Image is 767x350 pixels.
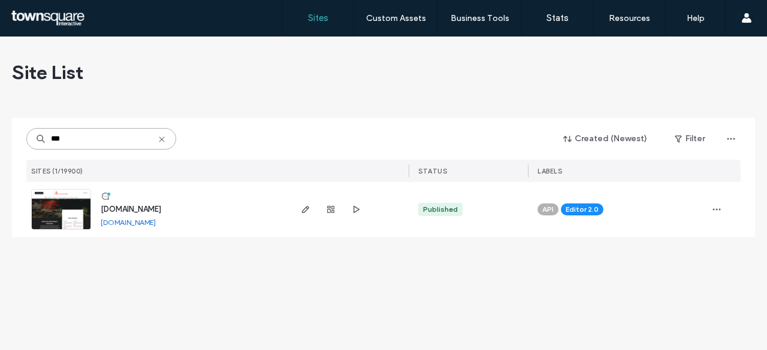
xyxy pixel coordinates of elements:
[537,167,562,175] span: LABELS
[12,60,83,84] span: Site List
[451,13,509,23] label: Business Tools
[27,8,52,19] span: Help
[308,13,328,23] label: Sites
[687,13,705,23] label: Help
[418,167,447,175] span: STATUS
[546,13,569,23] label: Stats
[101,218,156,227] a: [DOMAIN_NAME]
[31,167,83,175] span: SITES (1/19900)
[101,205,161,214] a: [DOMAIN_NAME]
[366,13,426,23] label: Custom Assets
[423,204,458,215] div: Published
[542,204,554,215] span: API
[609,13,650,23] label: Resources
[663,129,717,148] button: Filter
[566,204,599,215] span: Editor 2.0
[553,129,658,148] button: Created (Newest)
